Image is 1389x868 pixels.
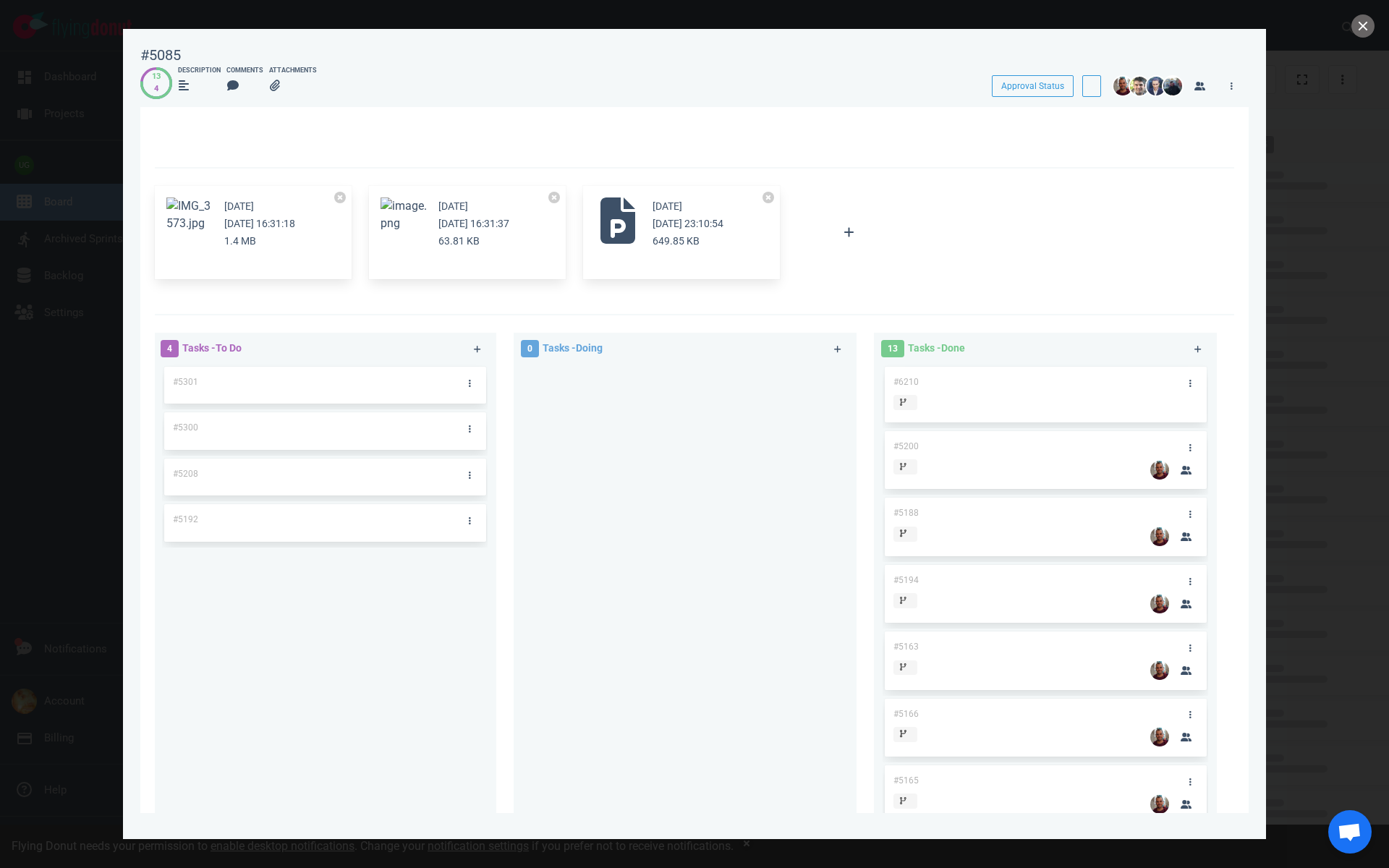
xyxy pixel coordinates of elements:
[438,235,480,247] small: 63.81 KB
[1150,595,1169,613] img: 26
[178,66,221,76] div: Description
[1163,77,1182,95] img: 26
[653,235,700,247] small: 649.85 KB
[152,71,161,83] div: 13
[653,200,682,212] small: [DATE]
[224,200,254,212] small: [DATE]
[438,218,509,229] small: [DATE] 16:31:37
[1150,527,1169,546] img: 26
[226,66,263,76] div: Comments
[161,340,179,357] span: 4
[908,342,965,354] span: Tasks - Done
[1351,14,1375,38] button: close
[893,575,919,585] span: #5194
[173,514,198,524] span: #5192
[1147,77,1165,95] img: 26
[992,75,1074,97] button: Approval Status
[1113,77,1132,95] img: 26
[893,377,919,387] span: #6210
[1150,795,1169,814] img: 26
[166,197,213,232] button: Zoom image
[1328,810,1372,854] div: Ανοιχτή συνομιλία
[173,469,198,479] span: #5208
[893,775,919,786] span: #5165
[521,340,539,357] span: 0
[152,83,161,95] div: 4
[893,441,919,451] span: #5200
[893,709,919,719] span: #5166
[893,642,919,652] span: #5163
[173,422,198,433] span: #5300
[182,342,242,354] span: Tasks - To Do
[543,342,603,354] span: Tasks - Doing
[1150,461,1169,480] img: 26
[140,46,181,64] div: #5085
[893,508,919,518] span: #5188
[1150,661,1169,680] img: 26
[224,218,295,229] small: [DATE] 16:31:18
[1150,728,1169,746] img: 26
[381,197,427,232] button: Zoom image
[173,377,198,387] span: #5301
[224,235,256,247] small: 1.4 MB
[881,340,904,357] span: 13
[438,200,468,212] small: [DATE]
[1130,77,1149,95] img: 26
[269,66,317,76] div: Attachments
[653,218,723,229] small: [DATE] 23:10:54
